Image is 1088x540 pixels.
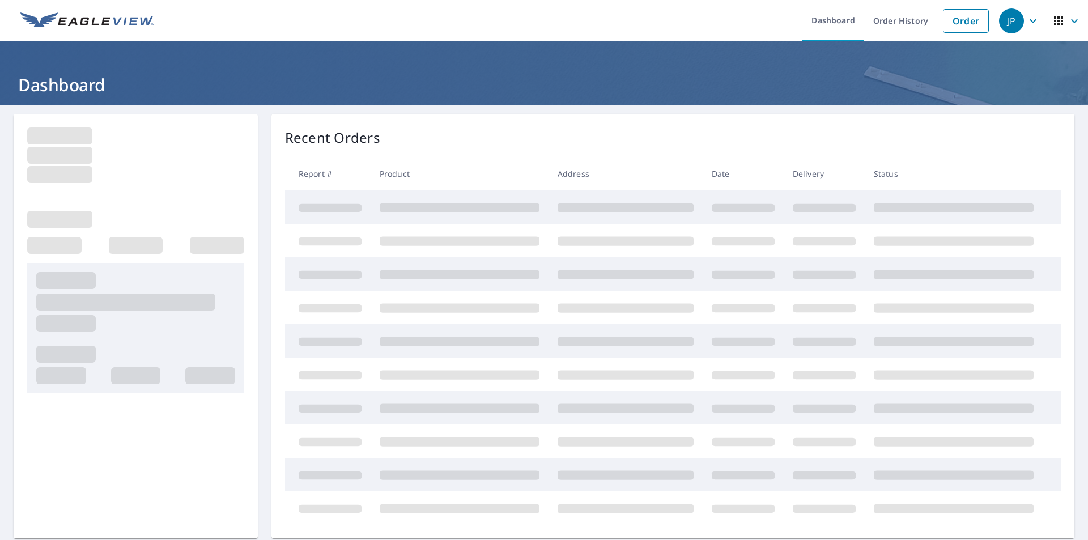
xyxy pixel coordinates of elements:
th: Address [549,157,703,190]
th: Product [371,157,549,190]
a: Order [943,9,989,33]
th: Date [703,157,784,190]
img: EV Logo [20,12,154,29]
th: Report # [285,157,371,190]
p: Recent Orders [285,127,380,148]
h1: Dashboard [14,73,1074,96]
th: Delivery [784,157,865,190]
div: JP [999,8,1024,33]
th: Status [865,157,1043,190]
